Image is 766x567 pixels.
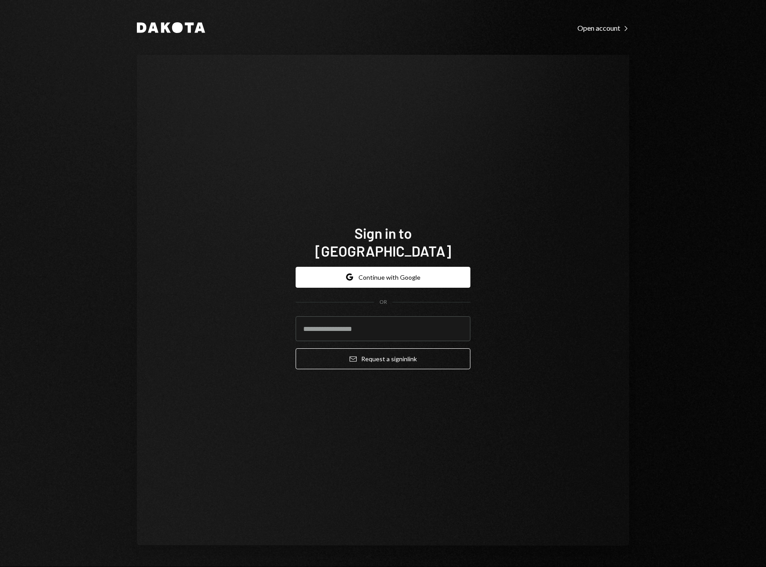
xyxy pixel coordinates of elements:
a: Open account [577,23,629,33]
button: Request a signinlink [296,348,470,369]
h1: Sign in to [GEOGRAPHIC_DATA] [296,224,470,260]
div: OR [379,298,387,306]
div: Open account [577,24,629,33]
button: Continue with Google [296,267,470,288]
